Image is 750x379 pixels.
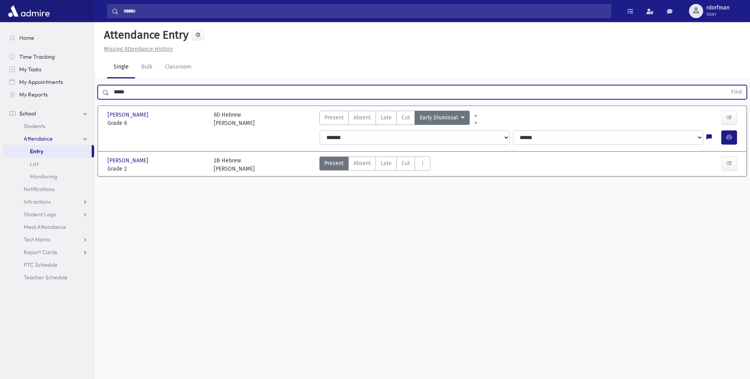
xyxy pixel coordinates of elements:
[104,46,173,52] u: Missing Attendance History
[3,120,94,132] a: Students
[24,211,56,218] span: Student Logs
[354,159,371,167] span: Absent
[19,91,48,98] span: My Reports
[3,170,94,183] a: Monitoring
[3,208,94,221] a: Student Logs
[381,113,392,122] span: Late
[135,56,159,78] a: Bulk
[159,56,198,78] a: Classroom
[354,113,371,122] span: Absent
[107,156,150,165] span: [PERSON_NAME]
[101,28,189,42] h5: Attendance Entry
[324,113,344,122] span: Present
[3,233,94,246] a: Test Marks
[3,221,94,233] a: Meal Attendance
[319,156,430,173] div: AttTypes
[3,88,94,101] a: My Reports
[119,4,611,18] input: Search
[3,158,94,170] a: List
[24,186,55,193] span: Notifications
[107,56,135,78] a: Single
[319,111,470,127] div: AttTypes
[107,111,150,119] span: [PERSON_NAME]
[19,78,63,85] span: My Appointments
[3,246,94,258] a: Report Cards
[19,110,36,117] span: School
[3,132,94,145] a: Attendance
[24,261,57,268] span: PTC Schedule
[30,160,39,167] span: List
[3,258,94,271] a: PTC Schedule
[706,11,730,17] span: User
[402,113,410,122] span: Cut
[24,236,50,243] span: Test Marks
[3,271,94,284] a: Teacher Schedule
[30,173,57,180] span: Monitoring
[3,145,92,158] a: Entry
[24,223,66,230] span: Meal Attendance
[24,249,57,256] span: Report Cards
[324,159,344,167] span: Present
[24,135,53,142] span: Attendance
[3,183,94,195] a: Notifications
[24,198,51,205] span: Infractions
[214,111,255,127] div: 6D Hebrew [PERSON_NAME]
[19,66,41,73] span: My Tasks
[3,50,94,63] a: Time Tracking
[381,159,392,167] span: Late
[6,3,52,19] img: AdmirePro
[3,32,94,44] a: Home
[420,113,459,122] span: Early Dismissal
[214,156,255,173] div: 2B Hebrew [PERSON_NAME]
[3,63,94,76] a: My Tasks
[24,274,68,281] span: Teacher Schedule
[24,123,45,130] span: Students
[107,119,206,127] span: Grade 6
[402,159,410,167] span: Cut
[3,195,94,208] a: Infractions
[19,53,55,60] span: Time Tracking
[706,5,730,11] span: rdorfman
[726,85,746,99] button: Find
[19,34,34,41] span: Home
[107,165,206,173] span: Grade 2
[3,107,94,120] a: School
[3,76,94,88] a: My Appointments
[30,148,43,155] span: Entry
[415,111,470,125] button: Early Dismissal
[101,46,173,52] a: Missing Attendance History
